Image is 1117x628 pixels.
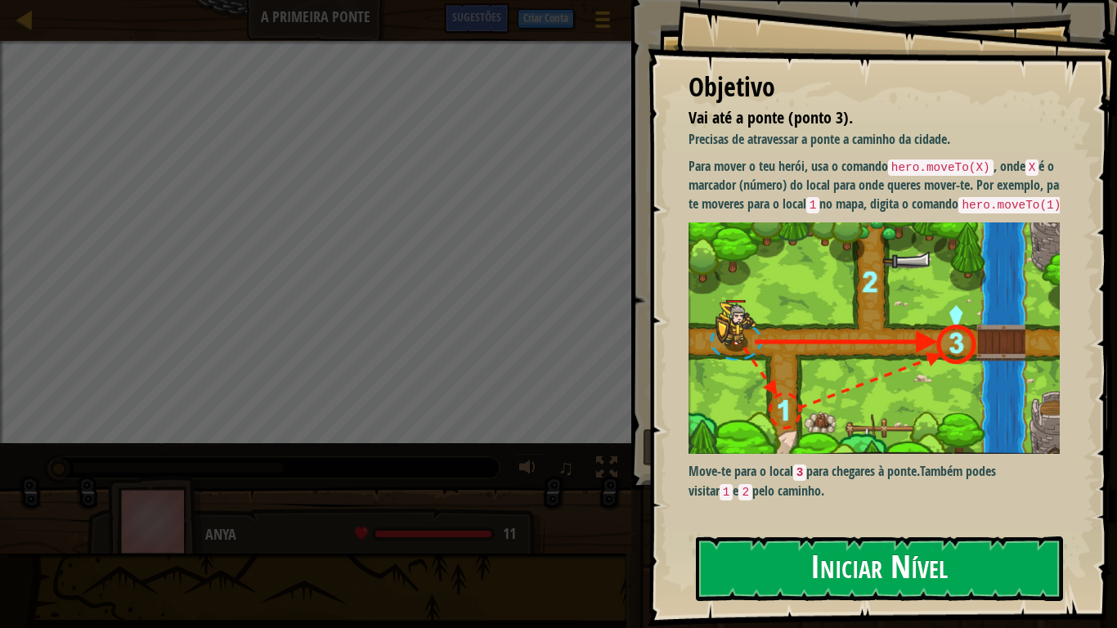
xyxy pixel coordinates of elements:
code: 2 [738,484,752,500]
p: Também podes visitar e pelo caminho. [689,462,1072,500]
p: Precisas de atravessar a ponte a caminho da cidade. [689,130,1072,149]
button: Criar Conta [518,9,574,29]
span: Vai até a ponte (ponto 3). [689,106,853,128]
code: 1 [806,197,820,213]
code: 3 [793,464,807,481]
code: 1 [720,484,733,500]
button: Rodar [643,428,1095,466]
code: hero.moveTo(X) [888,159,994,176]
p: Para mover o teu herói, usa o comando , onde é o marcador (número) do local para onde queres move... [689,157,1072,214]
button: Mostrar menu do jogo [582,3,623,42]
code: hero.moveTo(1) [958,197,1064,213]
span: Sugestões [452,9,501,25]
code: X [1025,159,1039,176]
div: Objetivo [689,69,1060,106]
strong: Move-te para o local para chegares à ponte. [689,462,921,480]
li: Vai até a ponte (ponto 3). [668,106,1056,130]
button: Iniciar Nível [696,536,1063,601]
img: M7l1b [689,222,1072,455]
